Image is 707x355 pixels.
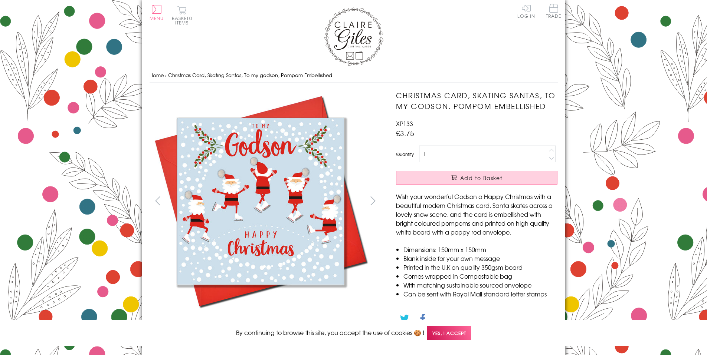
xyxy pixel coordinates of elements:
[403,281,557,289] li: With matching sustainable sourced envelope
[396,119,413,128] span: XP133
[403,263,557,272] li: Printed in the U.K on quality 350gsm board
[396,192,557,236] p: Wish your wonderful Godson a Happy Christmas with a beautiful modern Christmas card. Santa skates...
[396,90,557,112] h1: Christmas Card, Skating Santas, To my godson, Pompom Embellished
[364,192,381,209] button: next
[150,15,164,21] span: Menu
[396,171,557,185] button: Add to Basket
[150,192,166,209] button: prev
[403,289,557,298] li: Can be sent with Royal Mail standard letter stamps
[460,174,503,182] span: Add to Basket
[546,4,562,20] a: Trade
[168,72,332,79] span: Christmas Card, Skating Santas, To my godson, Pompom Embellished
[149,90,372,312] img: Christmas Card, Skating Santas, To my godson, Pompom Embellished
[150,68,558,83] nav: breadcrumbs
[165,72,167,79] span: ›
[396,128,414,138] span: £3.75
[403,254,557,263] li: Blank inside for your own message
[150,72,164,79] a: Home
[403,272,557,281] li: Comes wrapped in Compostable bag
[381,90,604,312] img: Christmas Card, Skating Santas, To my godson, Pompom Embellished
[546,4,562,18] span: Trade
[396,151,414,157] label: Quantity
[517,4,535,18] a: Log In
[403,245,557,254] li: Dimensions: 150mm x 150mm
[175,15,192,26] span: 0 items
[172,6,192,25] button: Basket0 items
[427,326,471,341] span: Yes, I accept
[150,5,164,20] button: Menu
[324,7,383,66] img: Claire Giles Greetings Cards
